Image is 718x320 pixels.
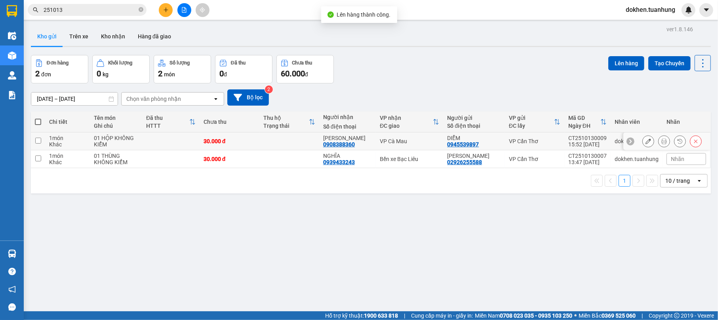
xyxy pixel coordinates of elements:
img: logo-vxr [7,5,17,17]
div: ver 1.8.146 [667,25,693,34]
div: Chọn văn phòng nhận [126,95,181,103]
button: Tạo Chuyến [648,56,691,70]
th: Toggle SortBy [142,112,200,133]
div: 13:47 [DATE] [568,159,607,165]
sup: 2 [265,85,273,93]
div: Ghi chú [94,123,138,129]
div: MINH ĐỨC [323,135,372,141]
div: 30.000 đ [204,138,255,144]
div: CT2510130007 [568,153,607,159]
span: aim [200,7,205,13]
span: Miền Nam [475,311,572,320]
input: Tìm tên, số ĐT hoặc mã đơn [44,6,137,14]
div: Người gửi [447,115,501,121]
div: Trạng thái [263,123,309,129]
button: Khối lượng0kg [92,55,150,83]
img: warehouse-icon [8,32,16,40]
span: kg [103,71,109,78]
span: Hỗ trợ kỹ thuật: [325,311,398,320]
span: environment [46,19,52,25]
div: 0939433243 [323,159,355,165]
strong: 0369 525 060 [602,312,636,319]
button: caret-down [699,3,713,17]
svg: open [213,96,219,102]
button: aim [196,3,209,17]
div: CT2510130009 [568,135,607,141]
span: đ [224,71,227,78]
th: Toggle SortBy [564,112,611,133]
span: caret-down [703,6,710,13]
div: Khối lượng [108,60,132,66]
span: Nhãn [671,156,684,162]
button: Lên hàng [608,56,644,70]
span: close-circle [139,6,143,14]
img: icon-new-feature [685,6,692,13]
span: | [404,311,405,320]
span: question-circle [8,268,16,275]
span: 2 [35,69,40,78]
div: 1 món [49,135,86,141]
button: file-add [177,3,191,17]
div: NGHĨA [323,153,372,159]
div: Số điện thoại [447,123,501,129]
div: DIỄM [447,135,501,141]
span: message [8,303,16,311]
span: file-add [181,7,187,13]
th: Toggle SortBy [259,112,319,133]
div: Khác [49,141,86,148]
span: món [164,71,175,78]
img: warehouse-icon [8,51,16,60]
div: VP Cà Mau [380,138,439,144]
div: 01 THÙNG KHÔNG KIỂM [94,153,138,165]
span: plus [163,7,169,13]
div: 01 HỘP KHÔNG KIỂM [94,135,138,148]
div: Khác [49,159,86,165]
span: notification [8,286,16,293]
div: VP Cần Thơ [509,138,560,144]
div: Chi tiết [49,119,86,125]
div: VŨ PHÚC [447,153,501,159]
div: 0908388360 [323,141,355,148]
div: Bến xe Bạc Liêu [380,156,439,162]
img: solution-icon [8,91,16,99]
button: Đơn hàng2đơn [31,55,88,83]
th: Toggle SortBy [376,112,443,133]
span: Lên hàng thành công. [337,11,391,18]
div: 1 món [49,153,86,159]
div: Ngày ĐH [568,123,600,129]
div: Thu hộ [263,115,309,121]
strong: 1900 633 818 [364,312,398,319]
span: 0 [219,69,224,78]
span: phone [46,29,52,35]
li: 02839.63.63.63 [4,27,151,37]
span: Miền Bắc [579,311,636,320]
div: Nhãn [667,119,706,125]
img: warehouse-icon [8,71,16,80]
div: ĐC giao [380,123,433,129]
span: ⚪️ [574,314,577,317]
div: Tên món [94,115,138,121]
div: Đã thu [146,115,189,121]
div: Số lượng [170,60,190,66]
span: 60.000 [281,69,305,78]
div: Mã GD [568,115,600,121]
span: copyright [674,313,680,318]
svg: open [696,178,703,184]
div: VP gửi [509,115,554,121]
button: plus [159,3,173,17]
div: Sửa đơn hàng [642,135,654,147]
div: Số điện thoại [323,123,372,130]
div: VP nhận [380,115,433,121]
button: Chưa thu60.000đ [276,55,334,83]
div: 30.000 đ [204,156,255,162]
div: ĐC lấy [509,123,554,129]
div: 10 / trang [665,177,690,185]
div: 15:52 [DATE] [568,141,607,148]
span: close-circle [139,7,143,12]
span: 2 [158,69,162,78]
div: Chưa thu [204,119,255,125]
th: Toggle SortBy [505,112,564,133]
b: [PERSON_NAME] [46,5,112,15]
div: 0945539897 [447,141,479,148]
button: Số lượng2món [154,55,211,83]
